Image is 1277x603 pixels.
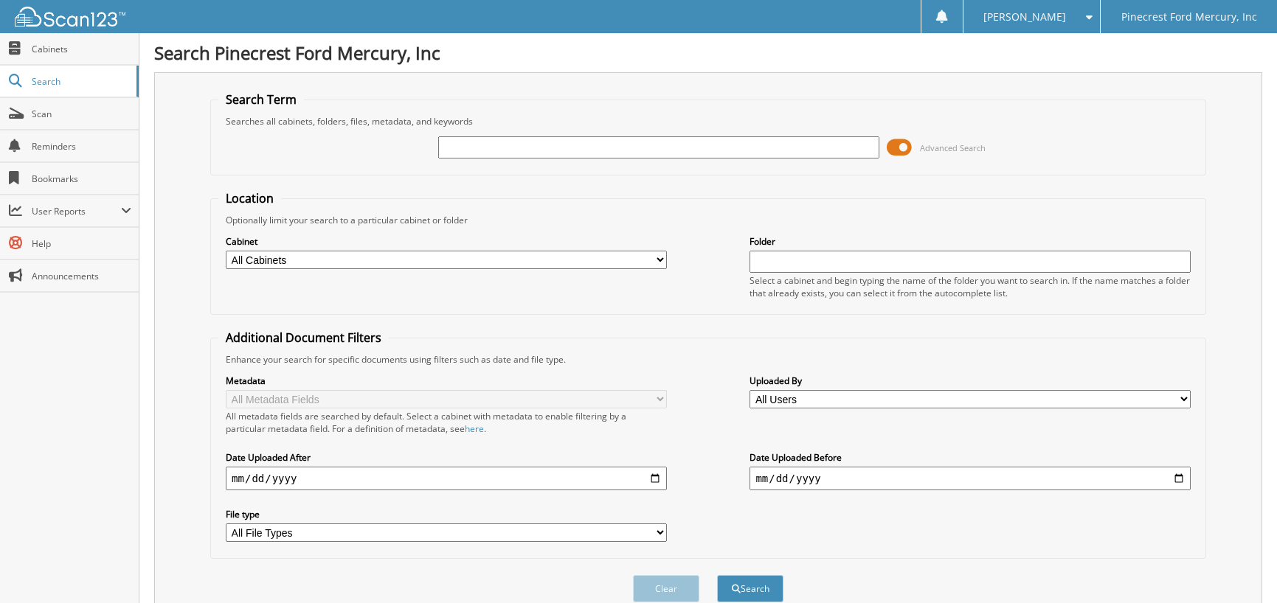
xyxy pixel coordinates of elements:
[633,575,699,602] button: Clear
[32,205,121,217] span: User Reports
[465,422,484,435] a: here
[1121,13,1257,21] span: Pinecrest Ford Mercury, Inc
[226,467,667,490] input: start
[32,237,131,250] span: Help
[750,274,1191,299] div: Select a cabinet and begin typing the name of the folder you want to search in. If the name match...
[750,451,1191,464] label: Date Uploaded Before
[218,353,1198,366] div: Enhance your search for specific documents using filters such as date and file type.
[32,140,131,153] span: Reminders
[32,108,131,120] span: Scan
[218,115,1198,128] div: Searches all cabinets, folders, files, metadata, and keywords
[218,214,1198,226] div: Optionally limit your search to a particular cabinet or folder
[226,235,667,248] label: Cabinet
[983,13,1066,21] span: [PERSON_NAME]
[15,7,125,27] img: scan123-logo-white.svg
[717,575,783,602] button: Search
[920,142,986,153] span: Advanced Search
[32,270,131,282] span: Announcements
[750,467,1191,490] input: end
[750,374,1191,387] label: Uploaded By
[32,172,131,185] span: Bookmarks
[226,410,667,435] div: All metadata fields are searched by default. Select a cabinet with metadata to enable filtering b...
[32,75,129,88] span: Search
[750,235,1191,248] label: Folder
[154,41,1262,65] h1: Search Pinecrest Ford Mercury, Inc
[226,508,667,520] label: File type
[32,43,131,55] span: Cabinets
[226,451,667,464] label: Date Uploaded After
[218,190,281,206] legend: Location
[218,330,389,346] legend: Additional Document Filters
[218,91,304,108] legend: Search Term
[226,374,667,387] label: Metadata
